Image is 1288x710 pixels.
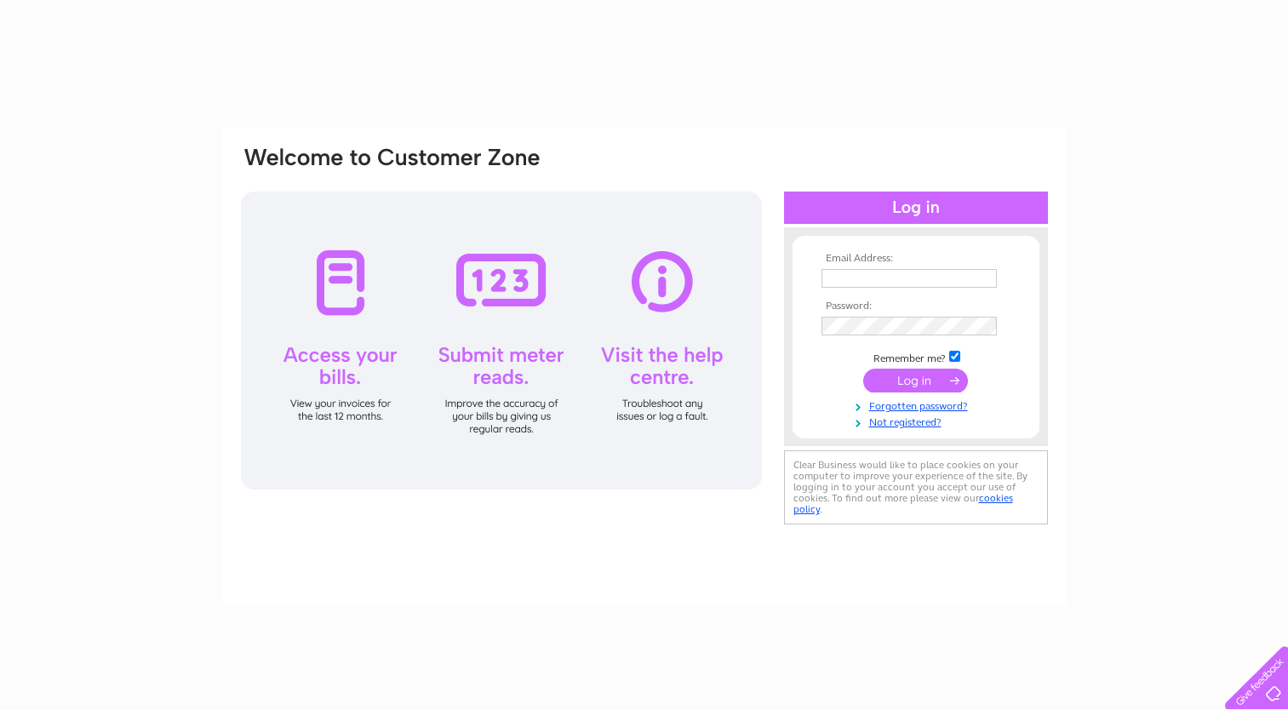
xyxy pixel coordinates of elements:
th: Password: [817,301,1015,312]
a: Not registered? [821,413,1015,429]
th: Email Address: [817,253,1015,265]
div: Clear Business would like to place cookies on your computer to improve your experience of the sit... [784,450,1048,524]
input: Submit [863,369,968,392]
a: Forgotten password? [821,397,1015,413]
td: Remember me? [817,348,1015,365]
a: cookies policy [793,492,1013,515]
